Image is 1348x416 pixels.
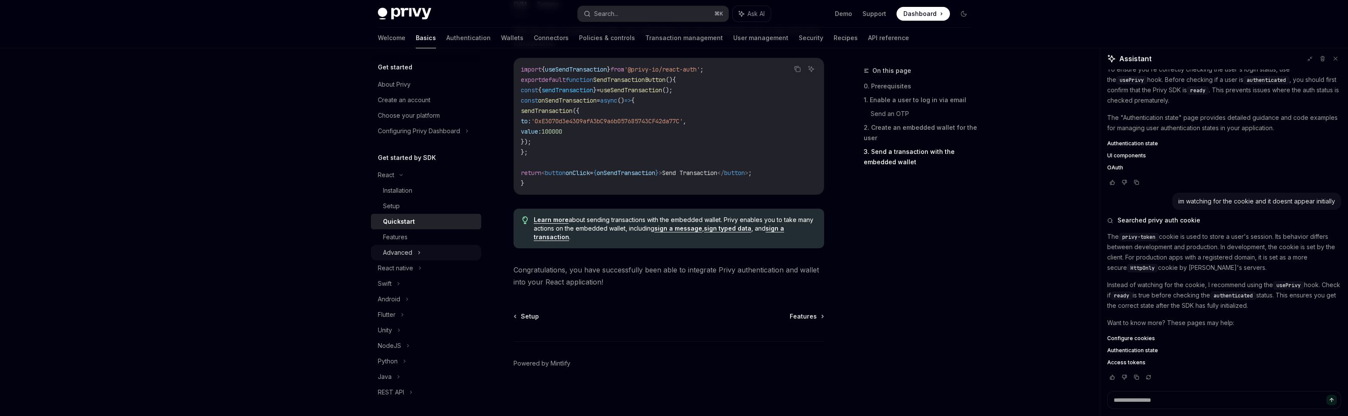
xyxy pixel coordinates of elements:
span: sendTransaction [542,86,593,94]
span: > [745,169,748,177]
a: UI components [1107,152,1341,159]
span: < [542,169,545,177]
span: } [593,86,597,94]
span: from [610,66,624,73]
a: Powered by Mintlify [514,359,570,368]
span: > [659,169,662,177]
span: const [521,86,538,94]
span: export [521,76,542,84]
span: }); [521,138,531,146]
a: About Privy [371,77,481,92]
span: 100000 [542,128,562,135]
div: Quickstart [383,216,415,227]
button: Searched privy auth cookie [1107,216,1341,225]
span: { [672,76,676,84]
span: Send Transaction [662,169,717,177]
a: Access tokens [1107,359,1341,366]
span: = [597,97,600,104]
a: API reference [868,28,909,48]
span: = [590,169,593,177]
span: Access tokens [1107,359,1146,366]
div: Unity [378,325,392,335]
span: } [607,66,610,73]
a: Setup [514,312,539,321]
span: ; [748,169,752,177]
svg: Tip [522,216,528,224]
a: Learn more [534,216,569,224]
a: Features [371,229,481,245]
span: OAuth [1107,164,1123,171]
span: </ [717,169,724,177]
span: useSendTransaction [600,86,662,94]
span: HttpOnly [1130,265,1155,272]
a: sign typed data [704,225,751,232]
span: Ask AI [747,9,765,18]
span: button [724,169,745,177]
div: Android [378,294,400,304]
div: Create an account [378,95,430,105]
span: const [521,97,538,104]
span: value: [521,128,542,135]
span: UI components [1107,152,1146,159]
span: , [683,117,686,125]
span: Authentication state [1107,140,1158,147]
a: 2. Create an embedded wallet for the user [864,121,978,145]
div: Swift [378,278,392,289]
span: Features [790,312,817,321]
span: (); [662,86,672,94]
a: Installation [371,183,481,198]
a: Welcome [378,28,405,48]
a: sign a message [654,225,702,232]
span: function [566,76,593,84]
span: } [521,179,524,187]
span: }; [521,148,528,156]
span: async [600,97,617,104]
div: im watching for the cookie and it doesnt appear initially [1178,197,1335,206]
span: default [542,76,566,84]
a: Wallets [501,28,523,48]
div: Search... [594,9,618,19]
p: The "Authentication state" page provides detailed guidance and code examples for managing user au... [1107,113,1341,133]
span: ready [1190,87,1205,94]
span: () [666,76,672,84]
a: 0. Prerequisites [864,79,978,93]
span: button [545,169,566,177]
a: 3. Send a transaction with the embedded wallet [864,145,978,169]
div: React [378,170,394,180]
button: Toggle dark mode [957,7,971,21]
a: Send an OTP [871,107,978,121]
span: '@privy-io/react-auth' [624,66,700,73]
p: Instead of watching for the cookie, I recommend using the hook. Check if is true before checking ... [1107,280,1341,311]
div: Installation [383,185,412,196]
a: Configure cookies [1107,335,1341,342]
span: Authentication state [1107,347,1158,354]
a: Quickstart [371,214,481,229]
a: Connectors [534,28,569,48]
div: Python [378,356,398,366]
span: Assistant [1119,53,1152,64]
span: ready [1114,292,1129,299]
span: = [597,86,600,94]
div: NodeJS [378,341,401,351]
p: To ensure you're correctly checking the user's login status, use the hook. Before checking if a u... [1107,64,1341,106]
button: Copy the contents from the code block [792,63,803,75]
span: ⌘ K [714,10,723,17]
a: Authentication state [1107,347,1341,354]
span: usePrivy [1120,77,1144,84]
a: Support [862,9,886,18]
span: about sending transactions with the embedded wallet. Privy enables you to take many actions on th... [534,216,815,241]
span: onSendTransaction [597,169,655,177]
h5: Get started by SDK [378,153,436,163]
img: dark logo [378,8,431,20]
span: privy-token [1122,234,1155,241]
a: Dashboard [897,7,950,21]
a: Security [799,28,823,48]
span: SendTransactionButton [593,76,666,84]
a: Demo [835,9,852,18]
a: Basics [416,28,436,48]
span: { [538,86,542,94]
a: User management [733,28,788,48]
div: Features [383,232,408,242]
span: { [593,169,597,177]
a: Authentication [446,28,491,48]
